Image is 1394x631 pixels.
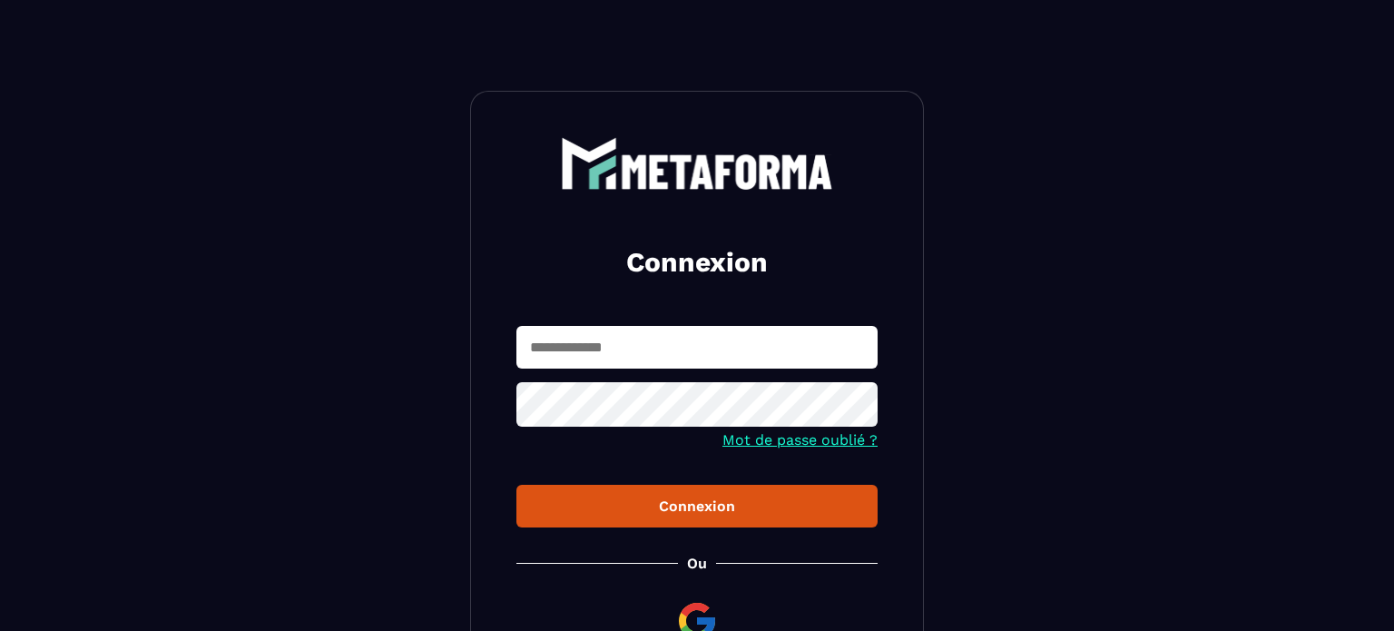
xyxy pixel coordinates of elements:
a: Mot de passe oublié ? [722,431,878,449]
div: Connexion [531,498,863,515]
h2: Connexion [538,244,856,281]
img: logo [561,137,833,190]
button: Connexion [516,485,878,527]
a: logo [516,137,878,190]
p: Ou [687,555,707,572]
